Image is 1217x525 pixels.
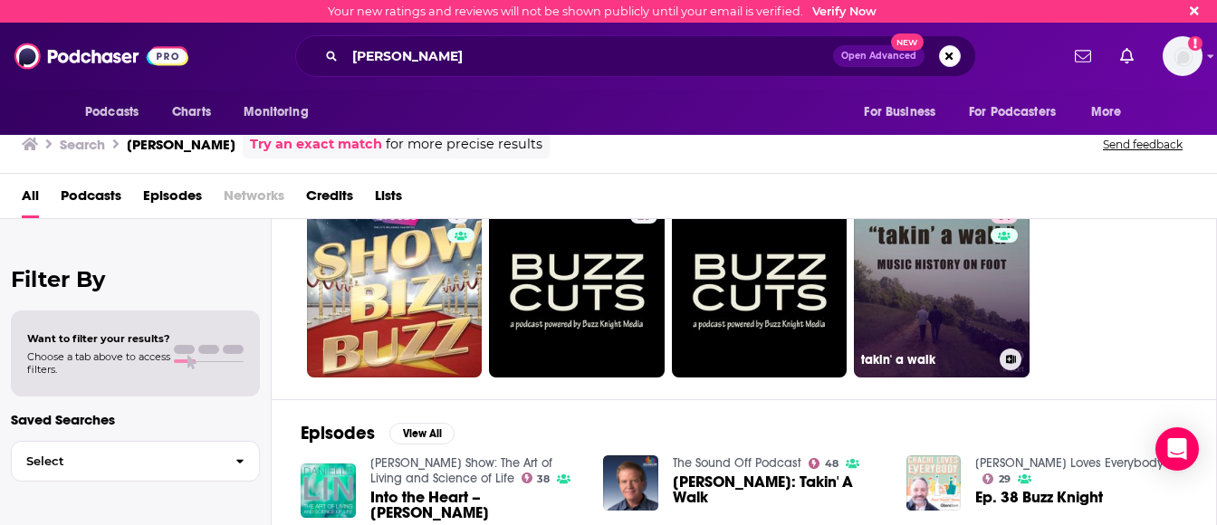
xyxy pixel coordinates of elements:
button: open menu [72,95,162,129]
a: Buzz Knight: Takin' A Walk [673,474,885,505]
span: [PERSON_NAME]: Takin' A Walk [673,474,885,505]
a: 64 [991,209,1018,224]
button: open menu [1078,95,1145,129]
span: For Podcasters [969,100,1056,125]
a: Ep. 38 Buzz Knight [975,490,1103,505]
a: 7 [447,209,468,224]
a: 64takin' a walk [854,202,1030,377]
img: User Profile [1163,36,1203,76]
span: Logged in as artsears [1163,36,1203,76]
img: Ep. 38 Buzz Knight [906,455,962,511]
h3: Search [60,136,105,153]
a: The Sound Off Podcast [673,455,801,471]
h3: takin' a walk [861,352,992,367]
a: 26 [630,209,657,224]
a: Credits [306,181,353,218]
span: for more precise results [386,134,542,155]
svg: Email not verified [1188,36,1203,51]
a: 38 [522,472,551,483]
span: More [1091,100,1122,125]
div: Open Intercom Messenger [1155,427,1199,471]
div: Your new ratings and reviews will not be shown publicly until your email is verified. [328,5,877,18]
input: Search podcasts, credits, & more... [345,42,833,71]
h3: [PERSON_NAME] [127,136,235,153]
h2: Episodes [301,422,375,444]
span: Networks [224,181,284,218]
div: Search podcasts, credits, & more... [295,35,976,77]
span: Into the Heart –[PERSON_NAME] [370,490,582,520]
a: Into the Heart –Buzz Knight [370,490,582,520]
span: Podcasts [85,100,139,125]
p: Saved Searches [11,411,260,428]
button: Show profile menu [1163,36,1203,76]
span: Select [12,455,221,467]
span: 38 [537,475,550,483]
span: For Business [864,100,935,125]
span: Monitoring [244,100,308,125]
a: 7 [307,202,483,377]
a: Chachi Loves Everybody [975,455,1164,471]
img: Into the Heart –Buzz Knight [301,463,356,519]
a: Episodes [143,181,202,218]
a: 48 [809,458,838,469]
span: 29 [999,475,1011,483]
a: EpisodesView All [301,422,455,444]
button: Select [11,441,260,482]
button: View All [389,423,455,444]
a: Danielle Lin Show: The Art of Living and Science of Life [370,455,552,486]
img: Podchaser - Follow, Share and Rate Podcasts [14,39,188,73]
a: Show notifications dropdown [1068,41,1098,72]
span: Want to filter your results? [27,332,170,345]
a: Verify Now [812,5,877,18]
h2: Filter By [11,266,260,292]
button: open menu [957,95,1082,129]
span: 48 [825,460,838,468]
a: Lists [375,181,402,218]
a: 26 [489,202,665,377]
img: Buzz Knight: Takin' A Walk [603,455,658,511]
a: All [22,181,39,218]
button: Open AdvancedNew [833,45,925,67]
span: Charts [172,100,211,125]
a: 29 [982,473,1011,484]
a: Podcasts [61,181,121,218]
a: Show notifications dropdown [1113,41,1141,72]
span: New [891,33,924,51]
a: Charts [160,95,222,129]
a: Try an exact match [250,134,382,155]
button: open menu [231,95,331,129]
span: Choose a tab above to access filters. [27,350,170,376]
button: open menu [851,95,958,129]
span: Open Advanced [841,52,916,61]
button: Send feedback [1097,137,1188,152]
